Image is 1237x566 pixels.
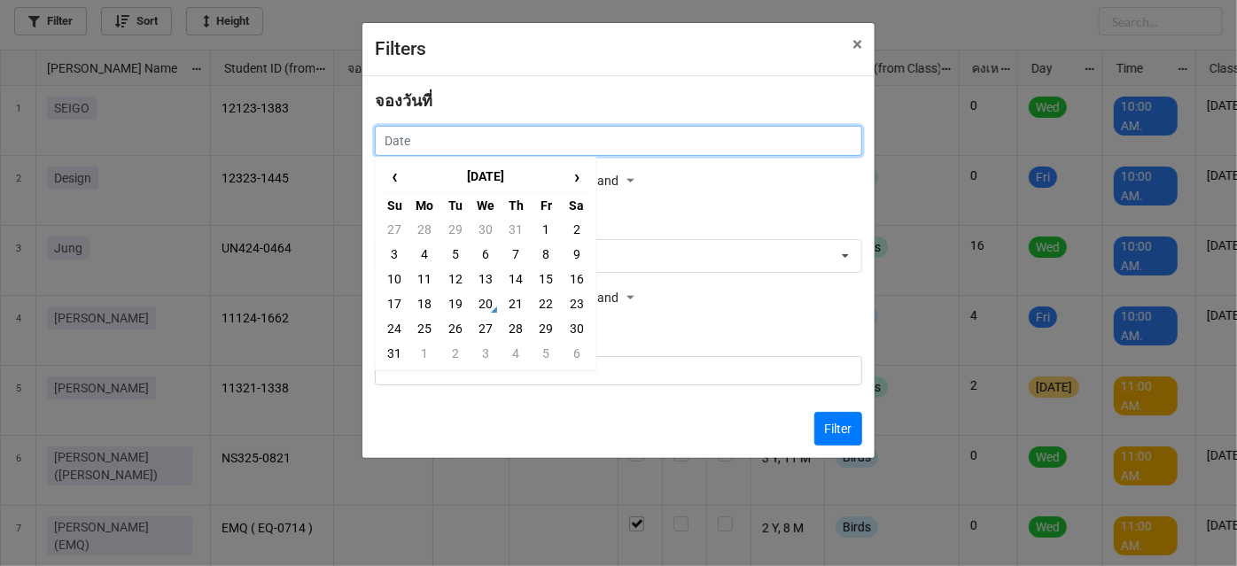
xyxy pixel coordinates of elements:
td: 25 [409,316,440,341]
td: 2 [562,217,592,242]
div: Filters [375,35,813,64]
td: 24 [379,316,409,341]
div: and [597,168,640,195]
span: ‹ [380,162,408,191]
td: 15 [531,267,561,291]
label: จองวันที่ [375,89,432,113]
td: 22 [531,291,561,316]
th: Th [501,192,531,217]
td: 21 [501,291,531,316]
td: 30 [562,316,592,341]
td: 31 [501,217,531,242]
td: 11 [409,267,440,291]
td: 1 [409,341,440,366]
th: Su [379,192,409,217]
td: 2 [440,341,471,366]
td: 31 [379,341,409,366]
td: 7 [501,242,531,267]
td: 14 [501,267,531,291]
td: 3 [471,341,501,366]
td: 5 [440,242,471,267]
td: 26 [440,316,471,341]
td: 6 [471,242,501,267]
td: 1 [531,217,561,242]
td: 6 [562,341,592,366]
td: 9 [562,242,592,267]
th: Mo [409,192,440,217]
td: 17 [379,291,409,316]
td: 12 [440,267,471,291]
th: We [471,192,501,217]
td: 10 [379,267,409,291]
td: 30 [471,217,501,242]
td: 4 [501,341,531,366]
td: 29 [440,217,471,242]
td: 5 [531,341,561,366]
th: Sa [562,192,592,217]
td: 13 [471,267,501,291]
td: 19 [440,291,471,316]
button: Filter [814,412,862,446]
td: 16 [562,267,592,291]
td: 8 [531,242,561,267]
th: Tu [440,192,471,217]
th: Fr [531,192,561,217]
th: [DATE] [409,161,561,193]
td: 3 [379,242,409,267]
td: 20 [471,291,501,316]
td: 29 [531,316,561,341]
td: 27 [379,217,409,242]
td: 27 [471,316,501,341]
div: and [597,285,640,312]
span: › [563,162,591,191]
input: Date [375,126,862,156]
td: 28 [501,316,531,341]
td: 4 [409,242,440,267]
td: 23 [562,291,592,316]
span: × [852,34,862,55]
td: 18 [409,291,440,316]
td: 28 [409,217,440,242]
